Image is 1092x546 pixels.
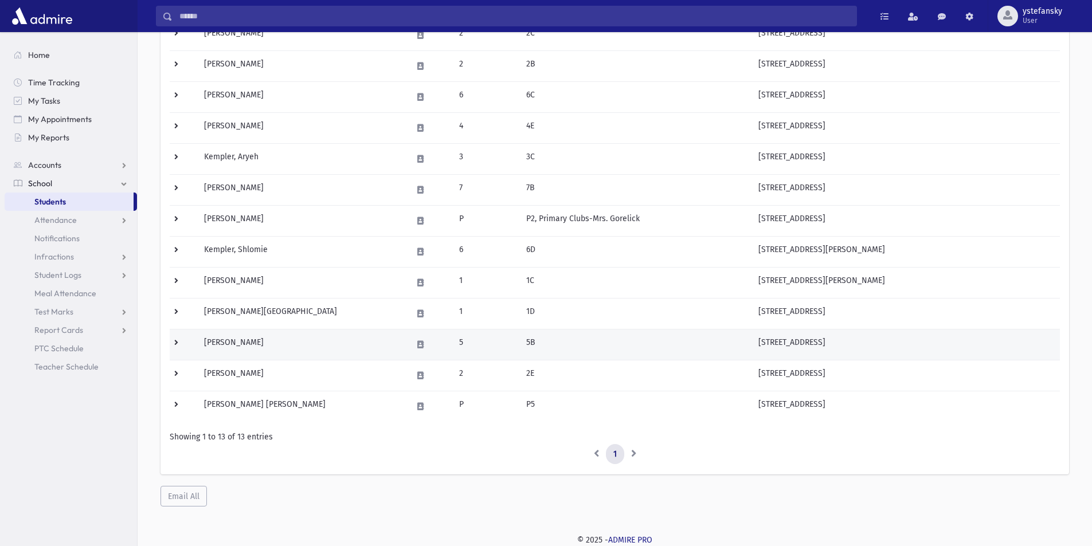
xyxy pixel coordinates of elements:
a: My Tasks [5,92,137,110]
td: [STREET_ADDRESS] [752,174,1060,205]
td: [PERSON_NAME] [197,267,405,298]
td: [STREET_ADDRESS] [752,205,1060,236]
a: My Reports [5,128,137,147]
td: [PERSON_NAME] [197,112,405,143]
td: 1D [519,298,752,329]
td: 6 [452,236,519,267]
span: My Tasks [28,96,60,106]
a: Time Tracking [5,73,137,92]
img: AdmirePro [9,5,75,28]
div: © 2025 - [156,534,1074,546]
td: 7B [519,174,752,205]
span: User [1023,16,1062,25]
td: [PERSON_NAME] [197,360,405,391]
td: [STREET_ADDRESS][PERSON_NAME] [752,236,1060,267]
td: [PERSON_NAME] [197,329,405,360]
a: School [5,174,137,193]
a: ADMIRE PRO [608,535,652,545]
td: 7 [452,174,519,205]
td: P2, Primary Clubs-Mrs. Gorelick [519,205,752,236]
span: My Reports [28,132,69,143]
td: [STREET_ADDRESS] [752,298,1060,329]
span: My Appointments [28,114,92,124]
div: Showing 1 to 13 of 13 entries [170,431,1060,443]
td: Kempler, Shlomie [197,236,405,267]
td: 2 [452,50,519,81]
a: Teacher Schedule [5,358,137,376]
a: Attendance [5,211,137,229]
a: Infractions [5,248,137,266]
td: 4 [452,112,519,143]
a: Report Cards [5,321,137,339]
span: ystefansky [1023,7,1062,16]
td: 2 [452,360,519,391]
td: 2B [519,50,752,81]
a: 1 [606,444,624,465]
a: Student Logs [5,266,137,284]
td: [PERSON_NAME] [197,174,405,205]
td: P [452,391,519,422]
input: Search [173,6,856,26]
td: 3 [452,143,519,174]
td: [STREET_ADDRESS] [752,360,1060,391]
a: Accounts [5,156,137,174]
td: P [452,205,519,236]
span: Time Tracking [28,77,80,88]
td: P5 [519,391,752,422]
span: PTC Schedule [34,343,84,353]
a: My Appointments [5,110,137,128]
td: 2C [519,19,752,50]
td: [PERSON_NAME] [197,50,405,81]
button: Email All [161,486,207,506]
span: Attendance [34,215,77,225]
span: Test Marks [34,307,73,317]
td: 6C [519,81,752,112]
span: Meal Attendance [34,288,96,298]
td: [STREET_ADDRESS] [752,143,1060,174]
span: School [28,178,52,188]
td: 1C [519,267,752,298]
td: [STREET_ADDRESS][PERSON_NAME] [752,267,1060,298]
td: 1 [452,267,519,298]
a: Test Marks [5,303,137,321]
span: Students [34,197,66,207]
td: [STREET_ADDRESS] [752,50,1060,81]
td: [STREET_ADDRESS] [752,329,1060,360]
td: [PERSON_NAME] [PERSON_NAME] [197,391,405,422]
span: Notifications [34,233,80,243]
span: Student Logs [34,270,81,280]
span: Infractions [34,252,74,262]
td: [PERSON_NAME][GEOGRAPHIC_DATA] [197,298,405,329]
td: 2 [452,19,519,50]
a: Notifications [5,229,137,248]
span: Teacher Schedule [34,362,99,372]
td: [STREET_ADDRESS] [752,19,1060,50]
td: [PERSON_NAME] [197,81,405,112]
span: Home [28,50,50,60]
td: 3C [519,143,752,174]
td: 1 [452,298,519,329]
td: 2E [519,360,752,391]
td: [PERSON_NAME] [197,19,405,50]
td: 4E [519,112,752,143]
a: Meal Attendance [5,284,137,303]
td: [STREET_ADDRESS] [752,81,1060,112]
td: [PERSON_NAME] [197,205,405,236]
td: 5 [452,329,519,360]
a: Students [5,193,134,211]
td: 6D [519,236,752,267]
td: Kempler, Aryeh [197,143,405,174]
td: 6 [452,81,519,112]
td: [STREET_ADDRESS] [752,112,1060,143]
a: PTC Schedule [5,339,137,358]
a: Home [5,46,137,64]
td: 5B [519,329,752,360]
span: Accounts [28,160,61,170]
span: Report Cards [34,325,83,335]
td: [STREET_ADDRESS] [752,391,1060,422]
